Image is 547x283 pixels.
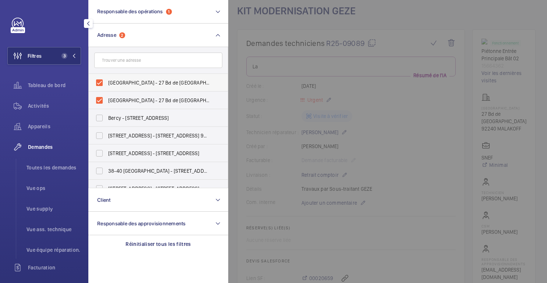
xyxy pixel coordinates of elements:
font: Vue équipe réparation. [27,247,81,253]
font: Appareils [28,123,50,129]
font: Tableau de bord [28,82,66,88]
font: 3 [63,53,66,58]
button: Filtres3 [7,47,81,65]
font: Activités [28,103,49,109]
font: Demandes [28,144,53,150]
font: Toutes les demandes [27,165,77,171]
font: Vue supply [27,206,53,212]
font: Facturation [28,265,56,271]
font: Vue ass. technique [27,226,71,232]
font: Filtres [28,53,42,59]
font: Vue ops [27,185,45,191]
